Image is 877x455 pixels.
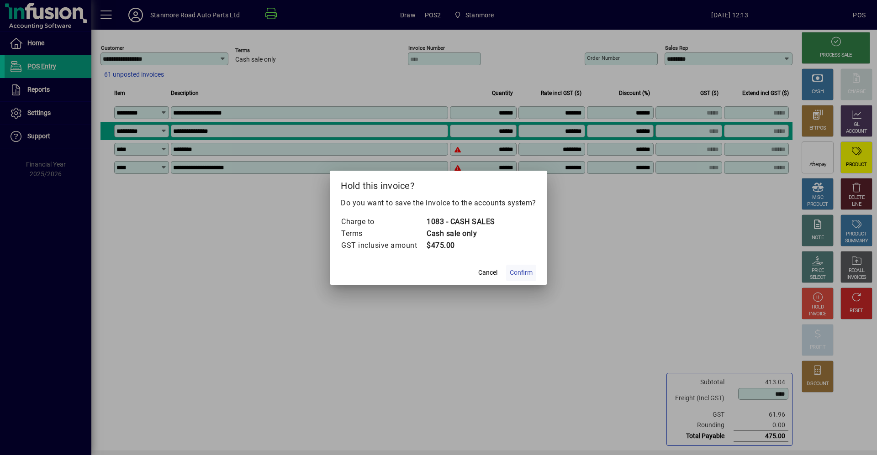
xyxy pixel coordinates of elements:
[506,265,536,281] button: Confirm
[426,216,495,228] td: 1083 - CASH SALES
[330,171,547,197] h2: Hold this invoice?
[426,240,495,251] td: $475.00
[473,265,502,281] button: Cancel
[426,228,495,240] td: Cash sale only
[510,268,533,277] span: Confirm
[341,216,426,228] td: Charge to
[341,240,426,251] td: GST inclusive amount
[341,198,536,209] p: Do you want to save the invoice to the accounts system?
[341,228,426,240] td: Terms
[478,268,497,277] span: Cancel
